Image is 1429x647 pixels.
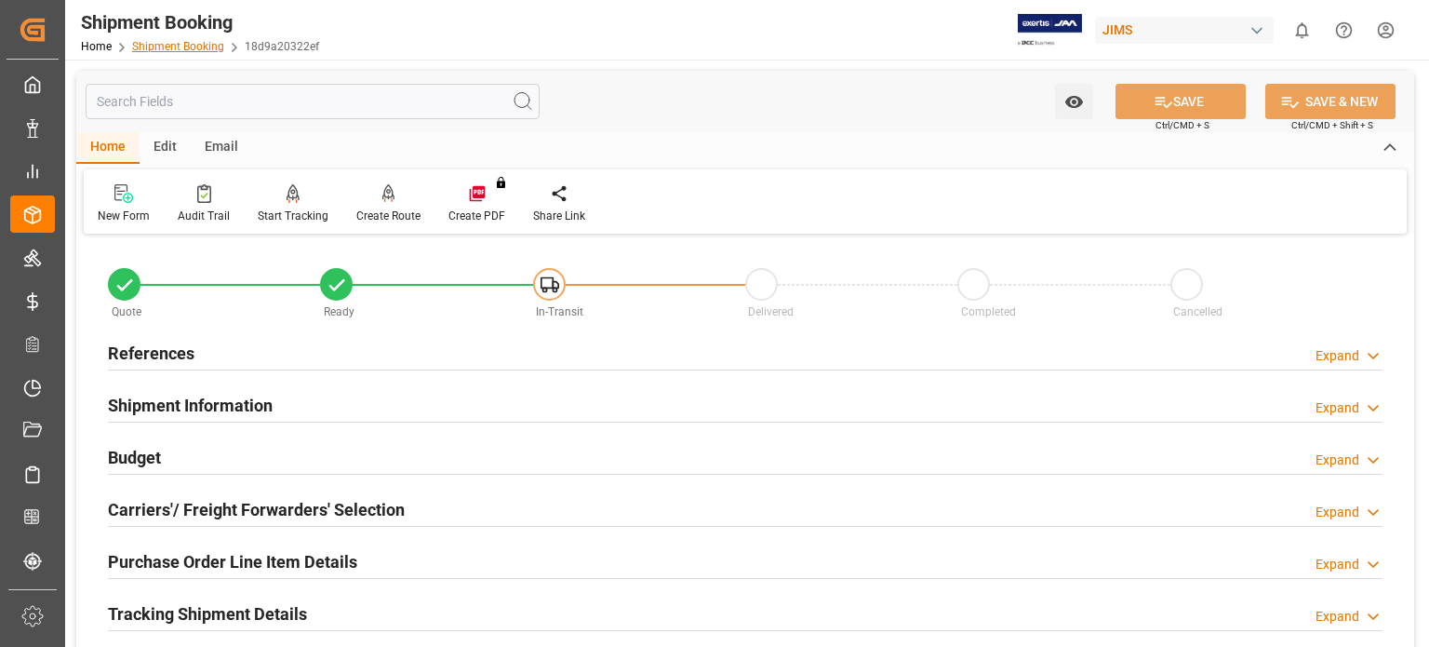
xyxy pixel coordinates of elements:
[1315,503,1359,522] div: Expand
[1281,9,1323,51] button: show 0 new notifications
[1095,12,1281,47] button: JIMS
[1055,84,1093,119] button: open menu
[1265,84,1396,119] button: SAVE & NEW
[98,208,150,224] div: New Form
[108,393,273,418] h2: Shipment Information
[1323,9,1365,51] button: Help Center
[1155,118,1209,132] span: Ctrl/CMD + S
[1315,555,1359,574] div: Expand
[748,305,794,318] span: Delivered
[258,208,328,224] div: Start Tracking
[1315,398,1359,418] div: Expand
[1115,84,1246,119] button: SAVE
[533,208,585,224] div: Share Link
[1095,17,1274,44] div: JIMS
[1315,451,1359,470] div: Expand
[356,208,421,224] div: Create Route
[1291,118,1373,132] span: Ctrl/CMD + Shift + S
[108,549,357,574] h2: Purchase Order Line Item Details
[324,305,354,318] span: Ready
[108,341,194,366] h2: References
[81,8,319,36] div: Shipment Booking
[140,132,191,164] div: Edit
[81,40,112,53] a: Home
[178,208,230,224] div: Audit Trail
[76,132,140,164] div: Home
[1315,607,1359,627] div: Expand
[1173,305,1222,318] span: Cancelled
[108,497,405,522] h2: Carriers'/ Freight Forwarders' Selection
[112,305,141,318] span: Quote
[132,40,224,53] a: Shipment Booking
[961,305,1016,318] span: Completed
[191,132,252,164] div: Email
[108,601,307,627] h2: Tracking Shipment Details
[1315,346,1359,366] div: Expand
[108,445,161,470] h2: Budget
[86,84,540,119] input: Search Fields
[1018,14,1082,47] img: Exertis%20JAM%20-%20Email%20Logo.jpg_1722504956.jpg
[536,305,583,318] span: In-Transit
